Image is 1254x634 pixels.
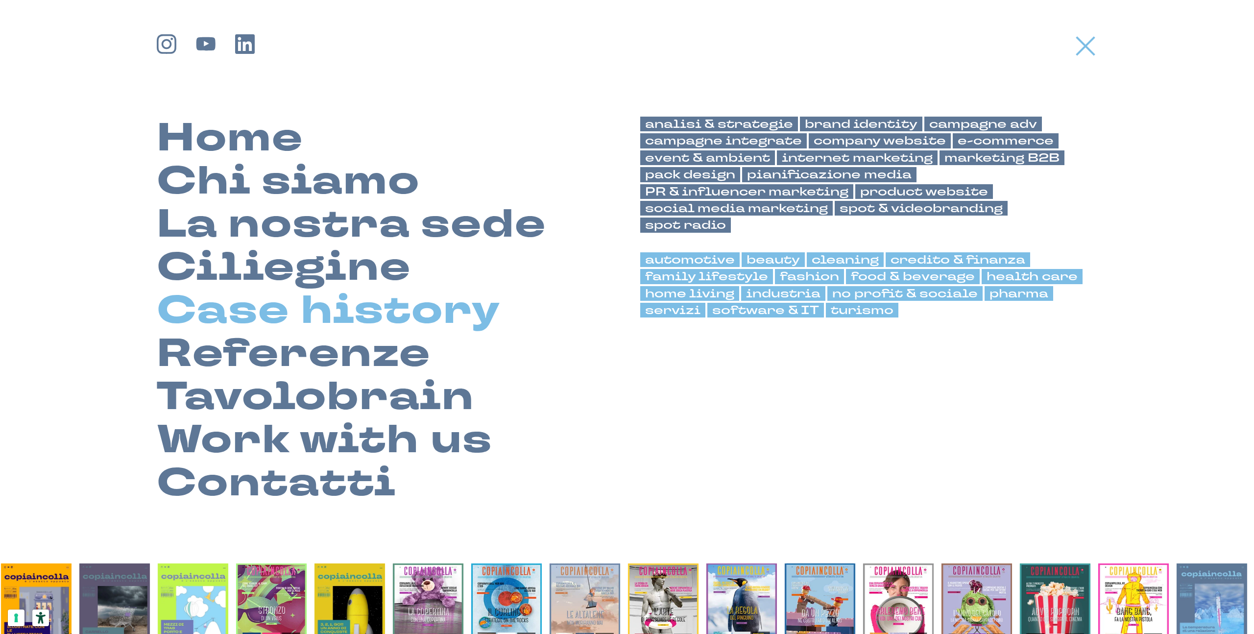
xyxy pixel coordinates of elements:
a: automotive [640,252,740,267]
a: fashion [775,269,844,284]
a: internet marketing [777,150,938,165]
a: pharma [985,286,1053,301]
a: La nostra sede [157,203,546,246]
a: health care [982,269,1083,284]
a: cleaning [807,252,884,267]
a: Case history [157,289,501,332]
a: Ciliegine [157,246,411,289]
a: campagne integrate [640,133,807,148]
a: no profit & sociale [827,286,983,301]
a: PR & influencer marketing [640,184,853,199]
a: pack design [640,167,740,182]
a: analisi & strategie [640,117,798,131]
a: industria [741,286,825,301]
a: Contatti [157,462,396,505]
a: marketing B2B [940,150,1064,165]
a: food & beverage [846,269,980,284]
a: Referenze [157,332,431,375]
a: spot radio [640,218,731,232]
a: Chi siamo [157,160,420,203]
a: product website [855,184,993,199]
a: family lifestyle [640,269,773,284]
a: Tavolobrain [157,375,474,418]
a: brand identity [800,117,922,131]
a: social media marketing [640,201,833,216]
a: campagne adv [924,117,1042,131]
a: home living [640,286,739,301]
a: Home [157,117,303,160]
a: credito & finanza [886,252,1030,267]
a: event & ambient [640,150,775,165]
a: beauty [742,252,805,267]
a: spot & videobranding [835,201,1008,216]
button: Strumenti di accessibilità [32,610,49,626]
a: company website [809,133,951,148]
a: servizi [640,303,705,317]
button: Le tue preferenze relative al consenso per le tecnologie di tracciamento [8,610,24,626]
a: e-commerce [953,133,1059,148]
a: turismo [826,303,898,317]
a: Work with us [157,418,492,462]
a: software & IT [707,303,824,317]
a: pianificazione media [742,167,916,182]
